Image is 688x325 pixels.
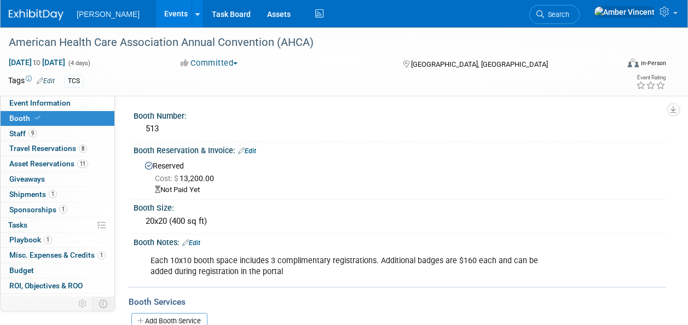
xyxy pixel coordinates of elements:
span: Cost: $ [155,174,180,183]
span: 1 [59,205,67,213]
span: Search [544,10,569,19]
a: Attachments9 [1,294,114,309]
span: Giveaways [9,175,45,183]
a: ROI, Objectives & ROO [1,278,114,293]
span: Sponsorships [9,205,67,214]
span: to [32,58,42,67]
span: [GEOGRAPHIC_DATA], [GEOGRAPHIC_DATA] [411,60,548,68]
span: 11 [77,160,88,168]
img: Amber Vincent [594,6,655,18]
span: Staff [9,129,37,138]
a: Sponsorships1 [1,202,114,217]
a: Misc. Expenses & Credits1 [1,248,114,263]
a: Travel Reservations8 [1,141,114,156]
div: Booth Services [129,296,666,308]
span: ROI, Objectives & ROO [9,281,83,290]
span: Event Information [9,98,71,107]
span: Budget [9,266,34,275]
span: Tasks [8,220,27,229]
span: 1 [49,190,57,198]
div: American Health Care Association Annual Convention (AHCA) [5,33,610,53]
div: Booth Notes: [134,234,666,248]
span: [PERSON_NAME] [77,10,140,19]
td: Personalize Event Tab Strip [73,297,92,311]
a: Tasks [1,218,114,233]
a: Search [529,5,580,24]
div: Reserved [142,158,658,195]
td: Toggle Event Tabs [92,297,115,311]
div: Event Format [570,57,666,73]
span: 1 [97,251,106,259]
a: Giveaways [1,172,114,187]
div: 20x20 (400 sq ft) [142,213,658,230]
div: Booth Reservation & Invoice: [134,142,666,156]
span: Booth [9,114,43,123]
img: ExhibitDay [9,9,63,20]
a: Event Information [1,96,114,111]
span: 13,200.00 [155,174,218,183]
span: Travel Reservations [9,144,87,153]
span: [DATE] [DATE] [8,57,66,67]
div: Booth Number: [134,108,666,121]
a: Edit [182,239,200,247]
img: Format-Inperson.png [628,59,639,67]
div: Each 10x10 booth space includes 3 complimentary registrations. Additional badges are $160 each an... [143,250,560,283]
div: In-Person [640,59,666,67]
a: Asset Reservations11 [1,156,114,171]
span: 9 [56,297,64,305]
span: Attachments [9,297,64,305]
div: Not Paid Yet [155,185,658,195]
span: Asset Reservations [9,159,88,168]
div: Booth Size: [134,200,666,213]
div: TCS [65,76,83,87]
a: Staff9 [1,126,114,141]
a: Booth [1,111,114,126]
div: 513 [142,120,658,137]
i: Booth reservation complete [35,115,41,121]
a: Edit [37,77,55,85]
div: Event Rating [636,75,666,80]
td: Tags [8,75,55,88]
a: Budget [1,263,114,278]
span: 8 [79,144,87,153]
span: Shipments [9,190,57,199]
span: (4 days) [67,60,90,67]
span: 9 [28,129,37,137]
a: Edit [238,147,256,155]
span: Playbook [9,235,52,244]
span: 1 [44,236,52,244]
a: Playbook1 [1,233,114,247]
span: Misc. Expenses & Credits [9,251,106,259]
button: Committed [177,57,242,69]
a: Shipments1 [1,187,114,202]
